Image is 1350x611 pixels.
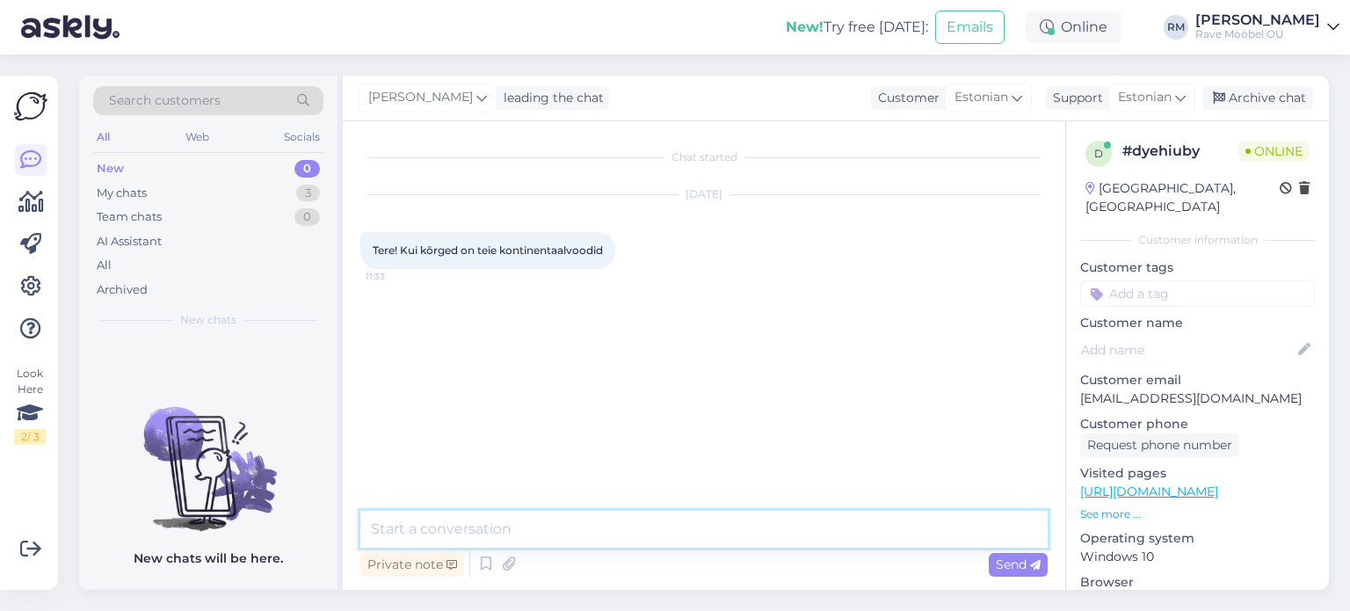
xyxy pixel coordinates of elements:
p: Customer name [1080,314,1315,332]
div: 0 [294,208,320,226]
input: Add name [1081,340,1295,360]
p: Browser [1080,573,1315,592]
span: Send [996,556,1041,572]
div: Try free [DATE]: [786,17,928,38]
span: d [1094,147,1103,160]
p: New chats will be here. [134,549,283,568]
p: Windows 10 [1080,548,1315,566]
div: [PERSON_NAME] [1195,13,1320,27]
div: My chats [97,185,147,202]
div: leading the chat [497,89,604,107]
p: See more ... [1080,506,1315,522]
div: Request phone number [1080,433,1239,457]
span: Search customers [109,91,221,110]
p: Customer tags [1080,258,1315,277]
div: Customer information [1080,232,1315,248]
p: Visited pages [1080,464,1315,483]
div: Support [1046,89,1103,107]
div: Look Here [14,366,46,445]
div: Archived [97,281,148,299]
span: New chats [180,312,236,328]
div: RM [1164,15,1188,40]
img: Askly Logo [14,90,47,123]
div: Web [182,126,213,149]
div: [GEOGRAPHIC_DATA], [GEOGRAPHIC_DATA] [1085,179,1280,216]
div: 3 [296,185,320,202]
div: Customer [871,89,940,107]
span: Tere! Kui kõrged on teie kontinentaalvoodid [373,244,603,257]
div: Rave Mööbel OÜ [1195,27,1320,41]
div: New [97,160,124,178]
span: 11:33 [366,270,432,283]
div: [DATE] [360,186,1048,202]
b: New! [786,18,824,35]
a: [PERSON_NAME]Rave Mööbel OÜ [1195,13,1339,41]
div: All [97,257,112,274]
div: Online [1026,11,1121,43]
div: Chat started [360,149,1048,165]
div: AI Assistant [97,233,162,251]
a: [URL][DOMAIN_NAME] [1080,484,1218,499]
span: Online [1238,142,1310,161]
div: 2 / 3 [14,429,46,445]
p: Customer phone [1080,415,1315,433]
p: [EMAIL_ADDRESS][DOMAIN_NAME] [1080,389,1315,408]
span: [PERSON_NAME] [368,88,473,107]
div: Private note [360,553,464,577]
div: Team chats [97,208,162,226]
button: Emails [935,11,1005,44]
div: All [93,126,113,149]
div: Socials [280,126,323,149]
input: Add a tag [1080,280,1315,307]
img: No chats [79,375,337,534]
div: # dyehiuby [1122,141,1238,162]
div: 0 [294,160,320,178]
div: Archive chat [1202,86,1313,110]
span: Estonian [954,88,1008,107]
p: Operating system [1080,529,1315,548]
p: Customer email [1080,371,1315,389]
span: Estonian [1118,88,1172,107]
